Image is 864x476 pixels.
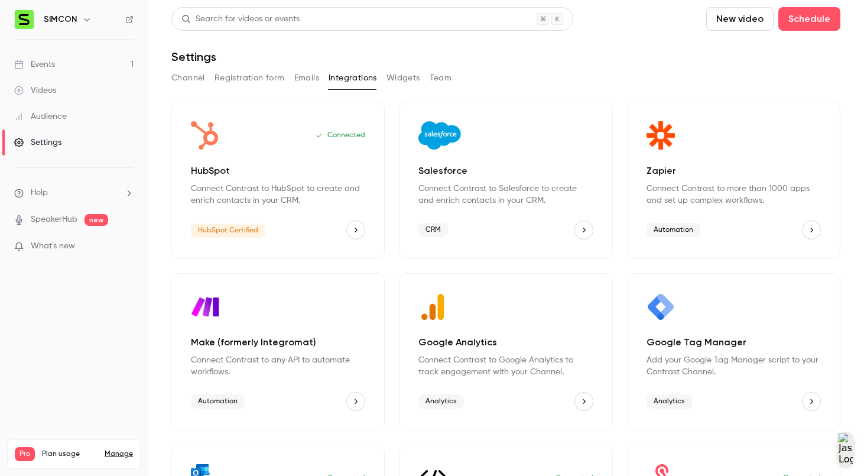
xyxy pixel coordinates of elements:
button: Team [430,69,452,88]
p: Salesforce [418,164,593,178]
p: Connect Contrast to any API to automate workflows. [191,354,365,378]
div: Search for videos or events [181,13,300,25]
div: Audience [14,111,67,122]
p: Connected [316,131,365,140]
div: Events [14,59,55,70]
div: Salesforce [399,102,612,259]
p: Connect Contrast to Google Analytics to track engagement with your Channel. [418,354,593,378]
h6: SIMCON [44,14,77,25]
div: Make (formerly Integromat) [171,273,385,430]
p: Google Tag Manager [647,335,821,349]
span: Automation [191,394,245,409]
h1: Settings [171,50,216,64]
p: Google Analytics [418,335,593,349]
a: SpeakerHub [31,213,77,226]
span: Help [31,187,48,199]
p: Connect Contrast to Salesforce to create and enrich contacts in your CRM. [418,183,593,206]
div: Google Tag Manager [627,273,840,430]
p: Make (formerly Integromat) [191,335,365,349]
div: Google Analytics [399,273,612,430]
button: HubSpot [346,221,365,239]
button: Channel [171,69,205,88]
button: Make (formerly Integromat) [346,392,365,411]
span: Pro [15,447,35,461]
button: New video [706,7,774,31]
button: Zapier [802,221,821,239]
span: CRM [418,223,448,237]
span: Analytics [647,394,692,409]
p: HubSpot [191,164,365,178]
div: Videos [14,85,56,96]
img: SIMCON [15,10,34,29]
p: Zapier [647,164,821,178]
button: Integrations [329,69,377,88]
p: Connect Contrast to HubSpot to create and enrich contacts in your CRM. [191,183,365,206]
span: HubSpot Certified [191,224,265,238]
span: Plan usage [42,449,98,459]
span: Analytics [418,394,464,409]
div: Settings [14,137,61,148]
button: Salesforce [574,221,593,239]
span: Automation [647,223,700,237]
button: Schedule [778,7,840,31]
span: new [85,214,108,226]
button: Google Tag Manager [802,392,821,411]
button: Widgets [386,69,420,88]
span: What's new [31,240,75,252]
button: Registration form [215,69,285,88]
p: Connect Contrast to more than 1000 apps and set up complex workflows. [647,183,821,206]
div: HubSpot [171,102,385,259]
button: Emails [294,69,319,88]
a: Manage [105,449,133,459]
div: Zapier [627,102,840,259]
button: Google Analytics [574,392,593,411]
li: help-dropdown-opener [14,187,134,199]
p: Add your Google Tag Manager script to your Contrast Channel. [647,354,821,378]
